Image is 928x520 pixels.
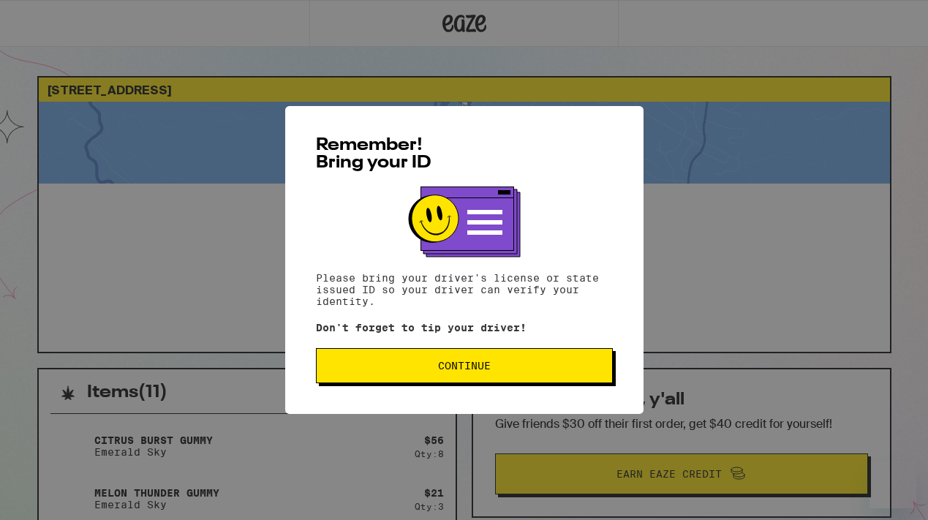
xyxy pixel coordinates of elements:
[869,461,916,508] iframe: Button to launch messaging window
[316,322,613,334] p: Don't forget to tip your driver!
[316,272,613,307] p: Please bring your driver's license or state issued ID so your driver can verify your identity.
[438,361,491,371] span: Continue
[316,137,431,172] span: Remember! Bring your ID
[316,348,613,383] button: Continue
